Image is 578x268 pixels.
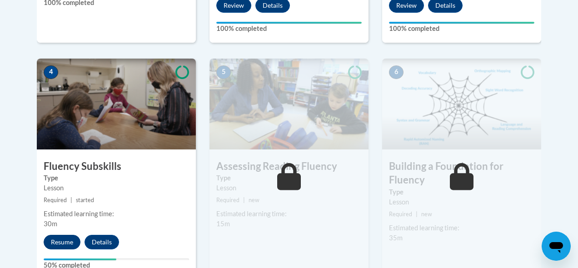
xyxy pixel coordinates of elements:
label: 100% completed [389,24,534,34]
iframe: Button to launch messaging window [542,232,571,261]
div: Your progress [44,258,116,260]
span: new [249,197,259,203]
span: Required [44,197,67,203]
button: Resume [44,235,80,249]
div: Estimated learning time: [44,209,189,219]
span: 15m [216,220,230,228]
span: Required [216,197,239,203]
h3: Assessing Reading Fluency [209,159,369,174]
div: Lesson [44,183,189,193]
span: | [70,197,72,203]
label: Type [389,187,534,197]
label: 100% completed [216,24,362,34]
span: 30m [44,220,57,228]
span: 5 [216,65,231,79]
img: Course Image [382,59,541,149]
span: | [416,211,418,218]
img: Course Image [209,59,369,149]
span: | [243,197,245,203]
div: Your progress [216,22,362,24]
div: Lesson [216,183,362,193]
div: Estimated learning time: [389,223,534,233]
span: started [76,197,94,203]
h3: Fluency Subskills [37,159,196,174]
label: Type [216,173,362,183]
button: Details [85,235,119,249]
div: Lesson [389,197,534,207]
span: Required [389,211,412,218]
div: Estimated learning time: [216,209,362,219]
span: 35m [389,234,403,242]
div: Your progress [389,22,534,24]
label: Type [44,173,189,183]
span: 6 [389,65,404,79]
img: Course Image [37,59,196,149]
span: new [421,211,432,218]
span: 4 [44,65,58,79]
h3: Building a Foundation for Fluency [382,159,541,188]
